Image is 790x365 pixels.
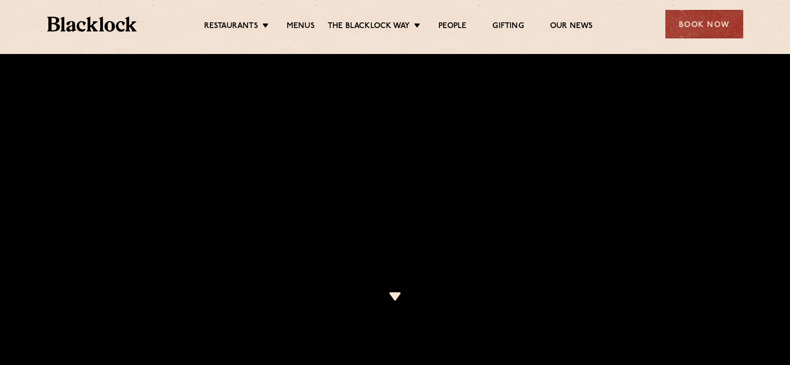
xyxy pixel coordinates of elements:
img: BL_Textured_Logo-footer-cropped.svg [47,17,137,32]
img: icon-dropdown-cream.svg [389,292,401,301]
a: People [438,21,466,33]
a: The Blacklock Way [328,21,410,33]
a: Our News [550,21,593,33]
a: Menus [287,21,315,33]
a: Gifting [492,21,524,33]
div: Book Now [665,10,743,38]
a: Restaurants [204,21,258,33]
